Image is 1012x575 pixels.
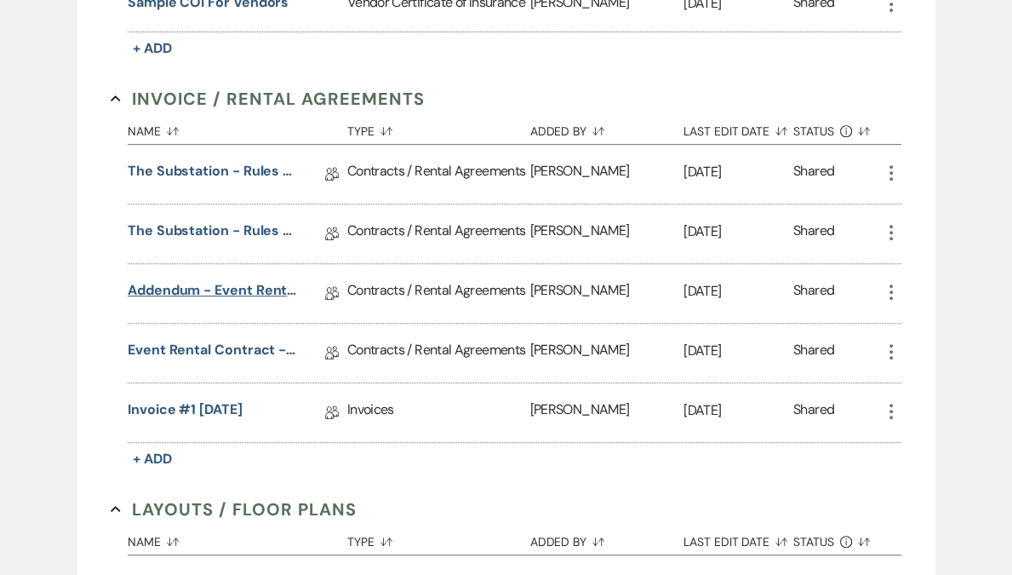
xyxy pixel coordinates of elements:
div: Contracts / Rental Agreements [347,264,530,323]
button: + Add [128,37,177,60]
button: + Add [128,447,177,471]
span: Status [793,536,834,548]
div: [PERSON_NAME] [530,264,683,323]
span: + Add [133,39,172,57]
button: Invoice / Rental Agreements [111,86,425,112]
div: Contracts / Rental Agreements [347,204,530,263]
span: Status [793,125,834,137]
p: [DATE] [683,400,793,422]
a: The Substation - Rules of Conduct 2025 [128,221,298,247]
div: Shared [793,221,834,247]
button: Name [128,522,347,555]
div: [PERSON_NAME] [530,324,683,382]
div: Shared [793,280,834,307]
button: Type [347,522,530,555]
p: [DATE] [683,280,793,302]
button: Added By [530,112,683,144]
button: Type [347,112,530,144]
span: + Add [133,450,172,468]
div: [PERSON_NAME] [530,145,683,204]
p: [DATE] [683,221,793,243]
div: [PERSON_NAME] [530,204,683,263]
a: Addendum - Event Rental & Access Time Change [128,280,298,307]
div: Contracts / Rental Agreements [347,145,530,204]
a: The Substation - Rules of Conduct 2025 [128,161,298,187]
div: [PERSON_NAME] [530,383,683,442]
button: Name [128,112,347,144]
div: Shared [793,340,834,366]
div: Shared [793,161,834,187]
p: [DATE] [683,340,793,362]
button: Last Edit Date [683,112,793,144]
button: Status [793,112,881,144]
a: Invoice #1 [DATE] [128,400,243,426]
button: Last Edit Date [683,522,793,555]
div: Shared [793,400,834,426]
p: [DATE] [683,161,793,183]
button: Layouts / Floor Plans [111,497,357,522]
div: Invoices [347,383,530,442]
div: Contracts / Rental Agreements [347,324,530,382]
a: Event Rental Contract - The Substation, Main Level (2025) [128,340,298,366]
button: Added By [530,522,683,555]
button: Status [793,522,881,555]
